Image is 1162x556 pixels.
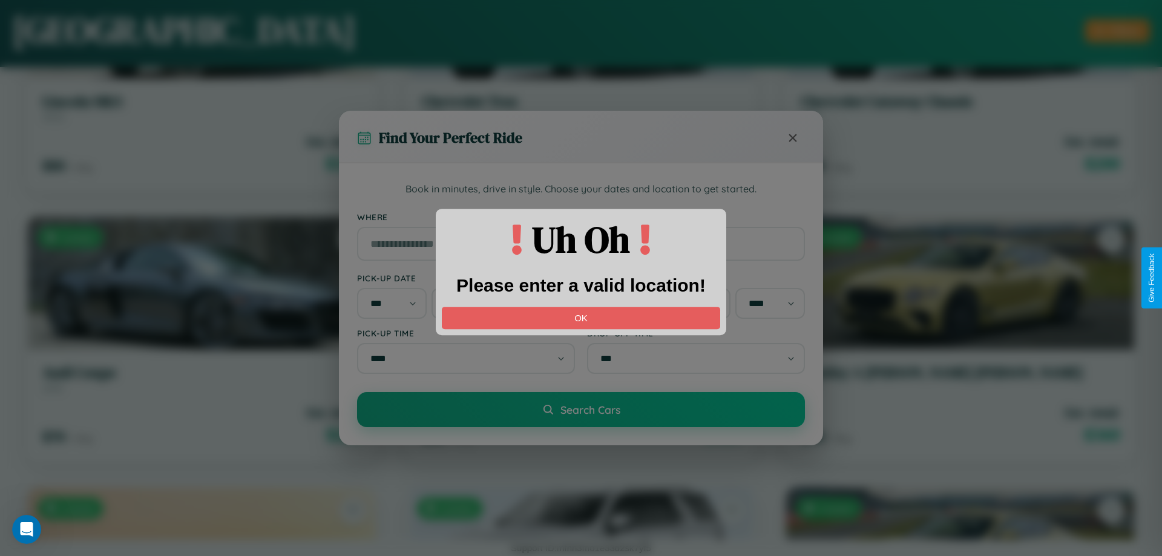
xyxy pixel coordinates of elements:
label: Pick-up Time [357,328,575,338]
label: Pick-up Date [357,273,575,283]
label: Drop-off Time [587,328,805,338]
label: Drop-off Date [587,273,805,283]
p: Book in minutes, drive in style. Choose your dates and location to get started. [357,182,805,197]
span: Search Cars [560,403,620,416]
h3: Find Your Perfect Ride [379,128,522,148]
label: Where [357,212,805,222]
